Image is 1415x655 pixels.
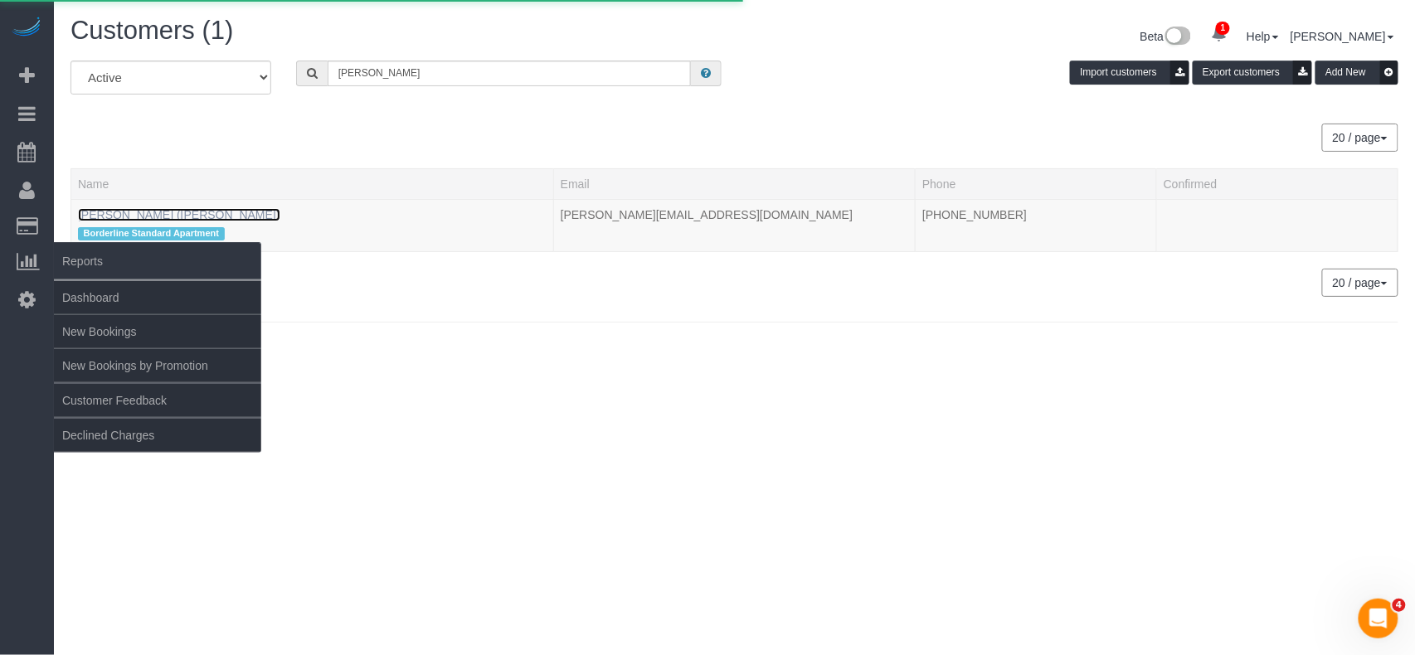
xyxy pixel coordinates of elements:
[1070,61,1189,85] button: Import customers
[1247,30,1279,43] a: Help
[1203,17,1235,53] a: 1
[54,315,261,348] a: New Bookings
[78,223,547,245] div: Tags
[71,199,554,251] td: Name
[1322,124,1398,152] button: 20 / page
[54,384,261,417] a: Customer Feedback
[71,16,233,45] span: Customers (1)
[71,331,1398,347] div: © 2025
[54,281,261,314] a: Dashboard
[1164,27,1191,48] img: New interface
[916,168,1157,199] th: Phone
[54,242,261,280] span: Reports
[78,227,225,240] span: Borderline Standard Apartment
[54,419,261,452] a: Declined Charges
[1393,599,1406,612] span: 4
[1291,30,1394,43] a: [PERSON_NAME]
[1323,269,1398,297] nav: Pagination navigation
[54,349,261,382] a: New Bookings by Promotion
[54,280,261,453] ul: Reports
[1323,124,1398,152] nav: Pagination navigation
[1157,199,1398,251] td: Confirmed
[916,199,1157,251] td: Phone
[1359,599,1398,638] iframe: Intercom live chat
[71,168,554,199] th: Name
[328,61,692,86] input: Search customers ...
[553,199,915,251] td: Email
[10,17,43,40] img: Automaid Logo
[1157,168,1398,199] th: Confirmed
[553,168,915,199] th: Email
[1216,22,1230,35] span: 1
[1315,61,1398,85] button: Add New
[1322,269,1398,297] button: 20 / page
[1193,61,1312,85] button: Export customers
[78,208,280,221] a: [PERSON_NAME] ([PERSON_NAME])
[1140,30,1192,43] a: Beta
